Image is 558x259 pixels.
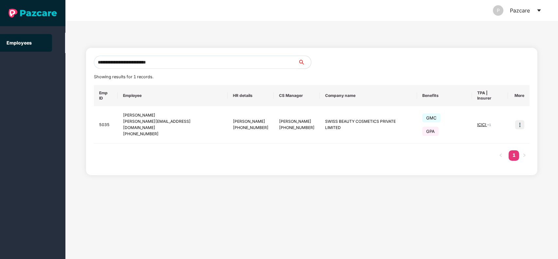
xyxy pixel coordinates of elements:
div: [PERSON_NAME][EMAIL_ADDRESS][DOMAIN_NAME] [123,119,222,131]
span: GMC [422,113,441,122]
a: Employees [7,40,32,46]
span: ICICI [477,122,487,127]
li: Next Page [519,150,530,161]
th: CS Manager [274,85,320,106]
th: Emp ID [94,85,118,106]
th: TPA | Insurer [472,85,508,106]
li: Previous Page [496,150,506,161]
th: HR details [228,85,274,106]
div: [PHONE_NUMBER] [233,125,269,131]
th: Employee [118,85,228,106]
span: caret-down [536,8,542,13]
img: icon [515,120,524,129]
button: right [519,150,530,161]
a: 1 [509,150,519,160]
td: 5035 [94,106,118,144]
span: search [298,60,311,65]
th: Company name [320,85,417,106]
div: [PERSON_NAME] [233,119,269,125]
span: P [497,5,500,16]
div: [PERSON_NAME] [279,119,315,125]
span: left [499,153,503,157]
span: GPA [422,127,439,136]
button: left [496,150,506,161]
span: + 1 [487,123,491,127]
th: More [508,85,530,106]
li: 1 [509,150,519,161]
div: [PHONE_NUMBER] [123,131,222,137]
span: Showing results for 1 records. [94,74,153,79]
th: Benefits [417,85,472,106]
span: right [522,153,526,157]
td: SWISS BEAUTY COSMETICS PRIVATE LIMITED [320,106,417,144]
div: [PHONE_NUMBER] [279,125,315,131]
div: [PERSON_NAME] [123,112,222,119]
button: search [298,56,311,69]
